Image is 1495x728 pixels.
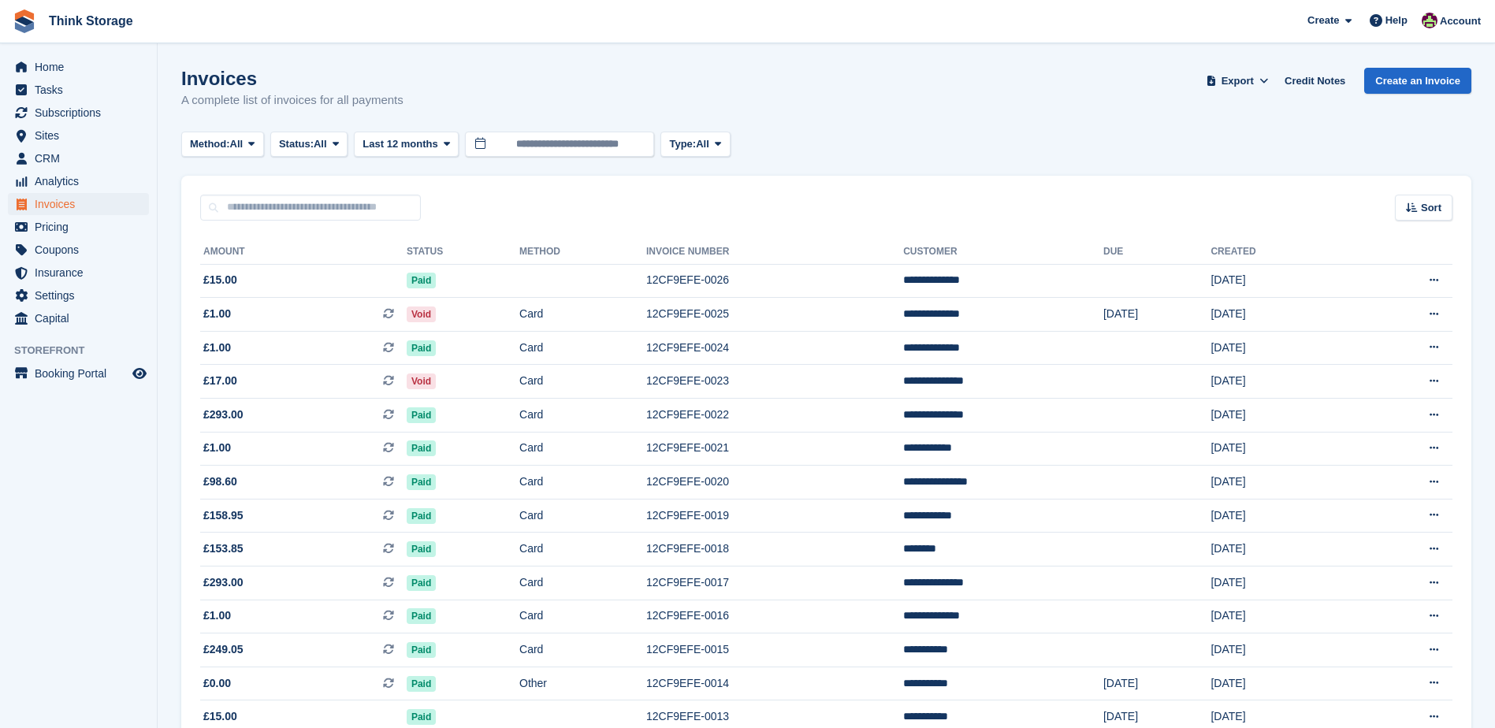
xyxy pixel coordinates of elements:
span: All [696,136,709,152]
td: 12CF9EFE-0020 [646,466,903,500]
a: Credit Notes [1278,68,1352,94]
span: £1.00 [203,607,231,624]
a: menu [8,124,149,147]
td: [DATE] [1103,298,1211,332]
td: 12CF9EFE-0018 [646,533,903,566]
span: Last 12 months [363,136,437,152]
a: menu [8,284,149,306]
a: menu [8,193,149,215]
a: menu [8,147,149,169]
td: 12CF9EFE-0014 [646,667,903,700]
span: £153.85 [203,540,244,557]
span: Booking Portal [35,362,129,384]
span: £15.00 [203,272,237,288]
th: Created [1211,240,1350,265]
button: Method: All [181,132,264,158]
button: Type: All [660,132,730,158]
span: Void [407,373,436,389]
td: [DATE] [1211,264,1350,298]
span: Insurance [35,262,129,284]
span: Settings [35,284,129,306]
span: Status: [279,136,314,152]
span: Sites [35,124,129,147]
td: Card [519,466,646,500]
td: [DATE] [1211,566,1350,600]
td: [DATE] [1211,600,1350,633]
td: Card [519,298,646,332]
td: 12CF9EFE-0025 [646,298,903,332]
img: Donna [1422,13,1437,28]
td: 12CF9EFE-0023 [646,365,903,399]
span: Method: [190,136,230,152]
td: Card [519,566,646,600]
td: [DATE] [1103,667,1211,700]
th: Due [1103,240,1211,265]
span: Paid [407,541,436,557]
td: 12CF9EFE-0021 [646,432,903,466]
span: Coupons [35,239,129,261]
a: menu [8,307,149,329]
a: menu [8,170,149,192]
span: £1.00 [203,440,231,456]
td: [DATE] [1211,533,1350,566]
a: Create an Invoice [1364,68,1471,94]
td: 12CF9EFE-0022 [646,399,903,433]
span: Pricing [35,216,129,238]
td: Card [519,633,646,667]
th: Customer [903,240,1103,265]
span: Help [1385,13,1408,28]
h1: Invoices [181,68,404,89]
span: Paid [407,676,436,692]
span: Paid [407,273,436,288]
td: [DATE] [1211,667,1350,700]
span: CRM [35,147,129,169]
td: Card [519,499,646,533]
td: [DATE] [1211,399,1350,433]
td: Other [519,667,646,700]
td: Card [519,331,646,365]
span: £158.95 [203,507,244,524]
span: £98.60 [203,474,237,490]
span: All [230,136,244,152]
td: 12CF9EFE-0015 [646,633,903,667]
span: £293.00 [203,574,244,591]
span: Storefront [14,343,157,358]
td: [DATE] [1211,298,1350,332]
td: 12CF9EFE-0017 [646,566,903,600]
p: A complete list of invoices for all payments [181,91,404,110]
span: All [314,136,327,152]
span: £1.00 [203,340,231,356]
span: Paid [407,474,436,490]
th: Amount [200,240,407,265]
span: Paid [407,340,436,356]
span: Analytics [35,170,129,192]
span: Paid [407,642,436,658]
button: Status: All [270,132,348,158]
a: menu [8,262,149,284]
span: Tasks [35,79,129,101]
td: [DATE] [1211,331,1350,365]
span: Sort [1421,200,1441,216]
span: Paid [407,508,436,524]
a: Preview store [130,364,149,383]
span: Paid [407,575,436,591]
th: Invoice Number [646,240,903,265]
img: stora-icon-8386f47178a22dfd0bd8f6a31ec36ba5ce8667c1dd55bd0f319d3a0aa187defe.svg [13,9,36,33]
span: Capital [35,307,129,329]
span: £293.00 [203,407,244,423]
span: Paid [407,440,436,456]
a: menu [8,216,149,238]
a: menu [8,56,149,78]
td: 12CF9EFE-0016 [646,600,903,633]
span: £15.00 [203,708,237,725]
span: Void [407,306,436,322]
td: [DATE] [1211,432,1350,466]
a: menu [8,239,149,261]
td: 12CF9EFE-0019 [646,499,903,533]
td: [DATE] [1211,633,1350,667]
span: Account [1440,13,1481,29]
td: Card [519,600,646,633]
button: Export [1203,68,1272,94]
td: [DATE] [1211,499,1350,533]
td: [DATE] [1211,365,1350,399]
